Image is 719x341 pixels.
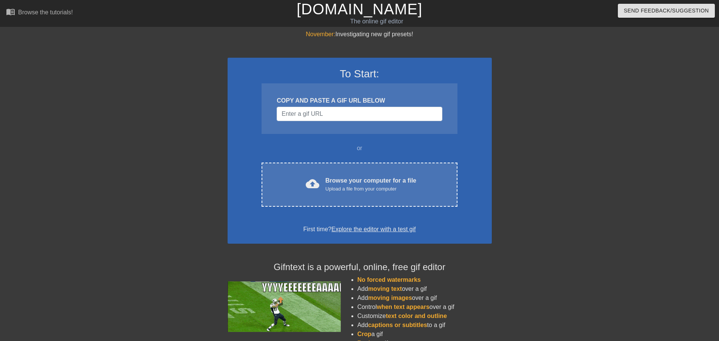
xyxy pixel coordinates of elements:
[357,321,492,330] li: Add to a gif
[357,303,492,312] li: Control over a gif
[357,276,421,283] span: No forced watermarks
[618,4,715,18] button: Send Feedback/Suggestion
[357,284,492,293] li: Add over a gif
[277,96,442,105] div: COPY AND PASTE A GIF URL BELOW
[325,176,416,193] div: Browse your computer for a file
[624,6,709,15] span: Send Feedback/Suggestion
[386,313,447,319] span: text color and outline
[357,331,371,337] span: Crop
[306,177,319,190] span: cloud_upload
[277,107,442,121] input: Username
[377,304,430,310] span: when text appears
[306,31,335,37] span: November:
[297,1,422,17] a: [DOMAIN_NAME]
[243,17,510,26] div: The online gif editor
[357,330,492,339] li: a gif
[18,9,73,15] div: Browse the tutorials!
[237,225,482,234] div: First time?
[357,312,492,321] li: Customize
[368,286,402,292] span: moving text
[368,295,412,301] span: moving images
[228,30,492,39] div: Investigating new gif presets!
[228,262,492,273] h4: Gifntext is a powerful, online, free gif editor
[331,226,416,232] a: Explore the editor with a test gif
[357,293,492,303] li: Add over a gif
[368,322,427,328] span: captions or subtitles
[325,185,416,193] div: Upload a file from your computer
[247,144,472,153] div: or
[6,7,73,19] a: Browse the tutorials!
[228,281,341,332] img: football_small.gif
[6,7,15,16] span: menu_book
[237,68,482,80] h3: To Start:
